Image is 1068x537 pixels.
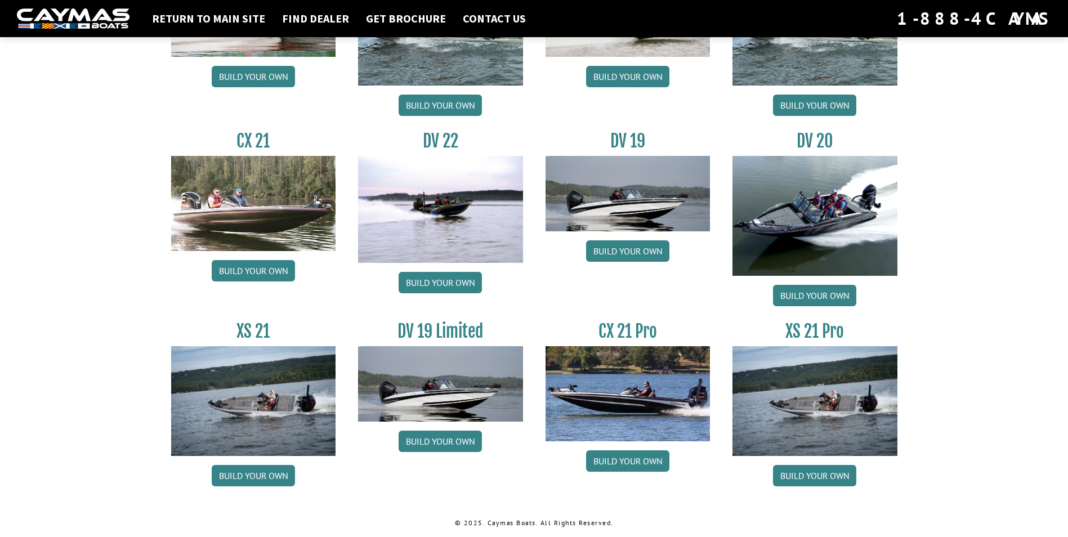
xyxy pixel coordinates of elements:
a: Build your own [586,66,669,87]
img: CX-21Pro_thumbnail.jpg [546,346,710,441]
h3: CX 21 [171,131,336,151]
h3: DV 22 [358,131,523,151]
img: dv-19-ban_from_website_for_caymas_connect.png [358,346,523,422]
a: Build your own [212,260,295,281]
p: © 2025. Caymas Boats. All Rights Reserved. [171,518,897,528]
h3: CX 21 Pro [546,321,710,342]
img: XS_21_thumbnail.jpg [732,346,897,456]
a: Return to main site [146,11,271,26]
a: Build your own [212,66,295,87]
h3: XS 21 Pro [732,321,897,342]
img: CX21_thumb.jpg [171,156,336,250]
a: Build your own [399,272,482,293]
img: white-logo-c9c8dbefe5ff5ceceb0f0178aa75bf4bb51f6bca0971e226c86eb53dfe498488.png [17,8,129,29]
h3: DV 20 [732,131,897,151]
a: Build your own [399,431,482,452]
a: Build your own [773,285,856,306]
img: dv-19-ban_from_website_for_caymas_connect.png [546,156,710,231]
a: Build your own [399,95,482,116]
a: Build your own [586,240,669,262]
div: 1-888-4CAYMAS [897,6,1051,31]
a: Build your own [212,465,295,486]
a: Build your own [773,95,856,116]
h3: DV 19 Limited [358,321,523,342]
img: DV22_original_motor_cropped_for_caymas_connect.jpg [358,156,523,263]
a: Get Brochure [360,11,452,26]
h3: XS 21 [171,321,336,342]
a: Build your own [773,465,856,486]
img: XS_21_thumbnail.jpg [171,346,336,456]
a: Contact Us [457,11,531,26]
h3: DV 19 [546,131,710,151]
a: Build your own [586,450,669,472]
a: Find Dealer [276,11,355,26]
img: DV_20_from_website_for_caymas_connect.png [732,156,897,276]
